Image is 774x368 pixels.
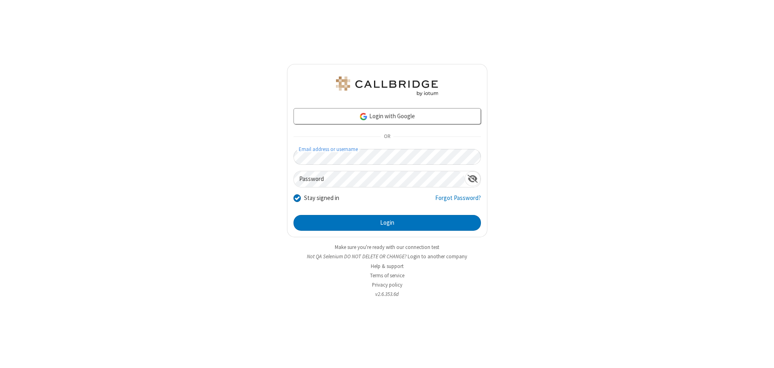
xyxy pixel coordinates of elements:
a: Terms of service [370,272,404,279]
li: v2.6.353.6d [287,290,487,298]
button: Login [293,215,481,231]
a: Login with Google [293,108,481,124]
a: Forgot Password? [435,194,481,209]
img: google-icon.png [359,112,368,121]
a: Make sure you're ready with our connection test [335,244,439,251]
input: Email address or username [293,149,481,165]
label: Stay signed in [304,194,339,203]
img: QA Selenium DO NOT DELETE OR CHANGE [334,77,440,96]
input: Password [294,171,465,187]
a: Privacy policy [372,281,402,288]
button: Login to another company [408,253,467,260]
div: Show password [465,171,481,186]
li: Not QA Selenium DO NOT DELETE OR CHANGE? [287,253,487,260]
span: OR [381,131,393,143]
a: Help & support [371,263,404,270]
